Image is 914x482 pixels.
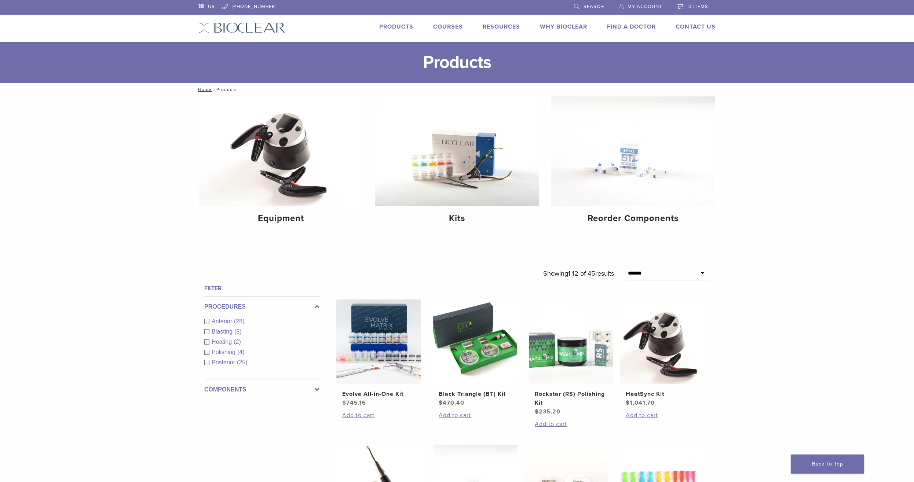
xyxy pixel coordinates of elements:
span: $ [439,399,443,406]
h4: Equipment [205,212,357,225]
h2: Evolve All-in-One Kit [342,390,415,398]
a: Add to cart: “Evolve All-in-One Kit” [342,411,415,420]
nav: Products [193,83,721,96]
p: Showing results [543,266,614,281]
span: (4) [237,349,245,355]
label: Components [204,385,319,394]
h4: Reorder Components [557,212,709,225]
a: Back To Top [791,455,864,474]
a: Rockstar (RS) Polishing KitRockstar (RS) Polishing Kit $235.20 [529,299,614,416]
a: Reorder Components [551,96,715,230]
bdi: 235.20 [535,408,560,415]
a: Why Bioclear [540,23,587,30]
a: Black Triangle (BT) KitBlack Triangle (BT) Kit $470.40 [432,299,518,407]
a: Add to cart: “Black Triangle (BT) Kit” [439,411,511,420]
span: / [212,88,216,91]
a: Find A Doctor [607,23,656,30]
span: $ [342,399,346,406]
a: Add to cart: “Rockstar (RS) Polishing Kit” [535,420,607,428]
span: Polishing [212,349,237,355]
a: Contact Us [676,23,716,30]
h4: Kits [381,212,533,225]
span: $ [535,408,539,415]
a: Home [196,87,212,92]
a: Courses [433,23,463,30]
span: Anterior [212,318,234,324]
h2: HeatSync Kit [626,390,698,398]
h2: Rockstar (RS) Polishing Kit [535,390,607,407]
span: (5) [234,328,242,335]
img: Rockstar (RS) Polishing Kit [529,299,613,384]
img: Bioclear [198,22,285,33]
span: (25) [237,359,247,365]
bdi: 745.16 [342,399,366,406]
span: Heating [212,339,234,345]
bdi: 470.40 [439,399,464,406]
span: (28) [234,318,244,324]
span: Search [584,4,604,10]
span: Posterior [212,359,237,365]
img: HeatSync Kit [620,299,704,384]
span: 0 items [688,4,708,10]
img: Kits [375,96,539,206]
span: 1-12 of 45 [568,269,595,277]
a: Evolve All-in-One KitEvolve All-in-One Kit $745.16 [336,299,421,407]
a: Add to cart: “HeatSync Kit” [626,411,698,420]
h4: Filter [204,284,319,293]
bdi: 1,041.70 [626,399,655,406]
a: Kits [375,96,539,230]
label: Procedures [204,302,319,311]
span: (2) [234,339,241,345]
a: Products [379,23,413,30]
a: Resources [483,23,520,30]
h2: Black Triangle (BT) Kit [439,390,511,398]
img: Equipment [199,96,363,206]
img: Black Triangle (BT) Kit [433,299,517,384]
a: Equipment [199,96,363,230]
span: My Account [628,4,662,10]
img: Evolve All-in-One Kit [336,299,421,384]
span: Blasting [212,328,234,335]
a: HeatSync KitHeatSync Kit $1,041.70 [619,299,705,407]
span: $ [626,399,630,406]
img: Reorder Components [551,96,715,206]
